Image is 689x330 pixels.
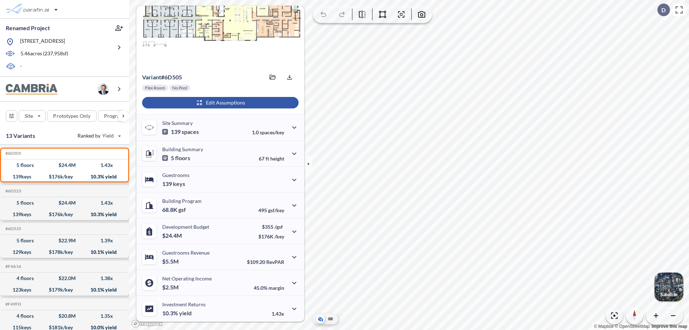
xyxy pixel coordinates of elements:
[4,189,21,194] h5: Click to copy the code
[20,37,65,46] p: [STREET_ADDRESS]
[162,275,212,282] p: Net Operating Income
[268,285,284,291] span: margin
[254,285,284,291] p: 45.0%
[162,198,202,204] p: Building Program
[98,110,137,122] button: Program
[652,324,687,329] a: Improve this map
[655,273,683,301] button: Switcher ImageSatellite
[4,302,21,307] h5: Click to copy the code
[72,130,126,141] button: Ranked by Yield
[259,155,284,162] p: 67
[142,97,299,108] button: Edit Assumptions
[655,273,683,301] img: Switcher Image
[20,62,22,71] p: -
[179,310,192,317] span: yield
[162,154,190,162] p: 5
[98,83,109,95] img: user logo
[661,7,666,13] p: D
[162,232,183,239] p: $24.4M
[145,85,165,91] p: Flex Room
[268,207,284,213] span: gsf/key
[131,320,163,328] a: Mapbox homepage
[25,112,33,120] p: Site
[19,110,46,122] button: Site
[258,233,284,240] p: $176K
[660,292,678,297] p: Satellite
[275,233,284,240] span: /key
[4,226,21,231] h5: Click to copy the code
[615,324,650,329] a: OpenStreetMap
[182,128,199,135] span: spaces
[162,206,186,213] p: 68.8K
[594,324,614,329] a: Mapbox
[102,132,114,139] span: Yield
[162,172,189,178] p: Guestrooms
[258,224,284,230] p: $355
[162,301,206,307] p: Investment Returns
[162,258,180,265] p: $5.5M
[162,250,210,256] p: Guestrooms Revenue
[4,264,21,269] h5: Click to copy the code
[316,315,325,323] button: Aerial View
[178,206,186,213] span: gsf
[175,154,190,162] span: floors
[162,146,203,152] p: Building Summary
[162,310,192,317] p: 10.3%
[247,259,284,265] p: $109.20
[53,112,90,120] p: Prototypes Only
[162,180,185,187] p: 139
[162,128,199,135] p: 139
[173,180,185,187] span: keys
[104,112,124,120] p: Program
[258,207,284,213] p: 495
[4,151,21,156] h5: Click to copy the code
[270,155,284,162] span: height
[6,131,35,140] p: 13 Variants
[326,315,335,323] button: Site Plan
[260,129,284,135] span: spaces/key
[47,110,97,122] button: Prototypes Only
[162,284,180,291] p: $2.5M
[275,224,283,230] span: /gsf
[266,259,284,265] span: RevPAR
[142,74,161,80] span: Variant
[272,311,284,317] p: 1.43x
[172,85,187,91] p: No Pool
[20,50,68,58] p: 5.46 acres ( 237,958 sf)
[266,155,269,162] span: ft
[6,84,57,95] img: BrandImage
[162,120,193,126] p: Site Summary
[142,74,182,81] p: # 6d505
[6,24,50,32] p: Renamed Project
[162,224,209,230] p: Development Budget
[252,129,284,135] p: 1.0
